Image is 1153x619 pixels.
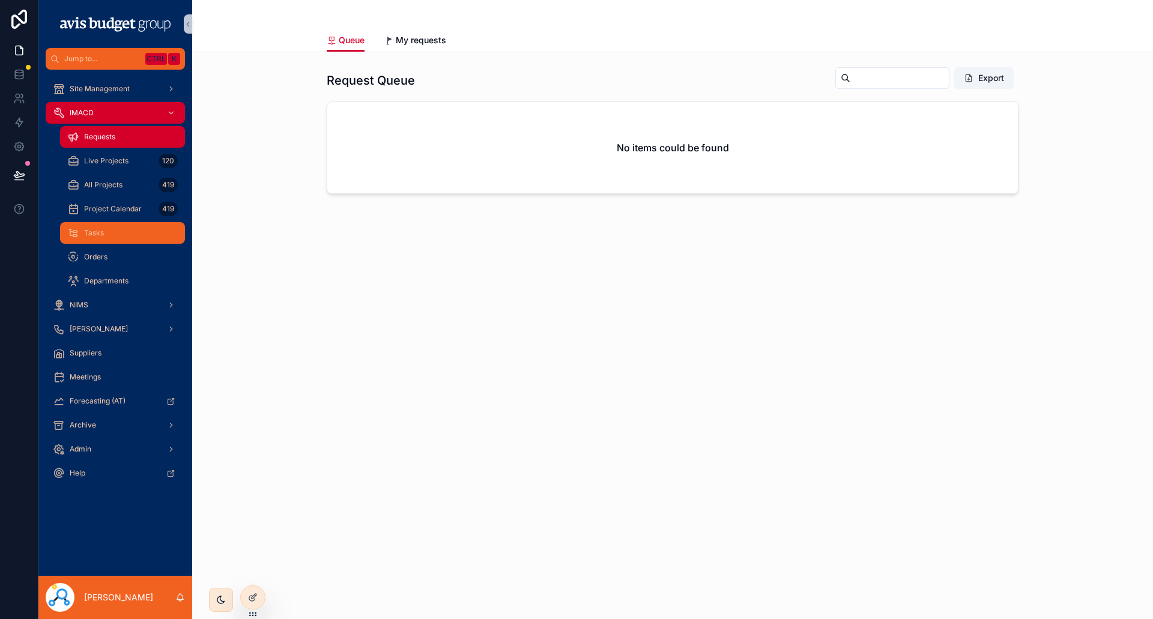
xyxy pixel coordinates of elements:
[60,270,185,292] a: Departments
[46,48,185,70] button: Jump to...CtrlK
[60,246,185,268] a: Orders
[70,108,94,118] span: IMACD
[38,70,192,500] div: scrollable content
[84,276,129,286] span: Departments
[84,156,129,166] span: Live Projects
[145,53,167,65] span: Ctrl
[46,390,185,412] a: Forecasting (AT)
[46,438,185,460] a: Admin
[46,366,185,388] a: Meetings
[84,132,115,142] span: Requests
[70,420,96,430] span: Archive
[46,102,185,124] a: IMACD
[60,198,185,220] a: Project Calendar419
[70,396,126,406] span: Forecasting (AT)
[84,228,104,238] span: Tasks
[64,54,141,64] span: Jump to...
[58,14,173,34] img: App logo
[60,126,185,148] a: Requests
[384,29,446,53] a: My requests
[617,140,729,155] h2: No items could be found
[159,202,178,216] div: 419
[46,414,185,436] a: Archive
[60,222,185,244] a: Tasks
[46,78,185,100] a: Site Management
[70,444,91,454] span: Admin
[60,150,185,172] a: Live Projects120
[84,591,153,603] p: [PERSON_NAME]
[954,67,1014,89] button: Export
[327,29,365,52] a: Queue
[70,468,85,478] span: Help
[396,34,446,46] span: My requests
[60,174,185,196] a: All Projects419
[159,154,178,168] div: 120
[169,54,179,64] span: K
[159,178,178,192] div: 419
[84,252,107,262] span: Orders
[46,342,185,364] a: Suppliers
[70,372,101,382] span: Meetings
[46,318,185,340] a: [PERSON_NAME]
[70,348,101,358] span: Suppliers
[84,204,142,214] span: Project Calendar
[339,34,365,46] span: Queue
[70,300,88,310] span: NIMS
[70,84,130,94] span: Site Management
[84,180,123,190] span: All Projects
[327,72,415,89] h1: Request Queue
[46,294,185,316] a: NIMS
[46,462,185,484] a: Help
[70,324,128,334] span: [PERSON_NAME]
